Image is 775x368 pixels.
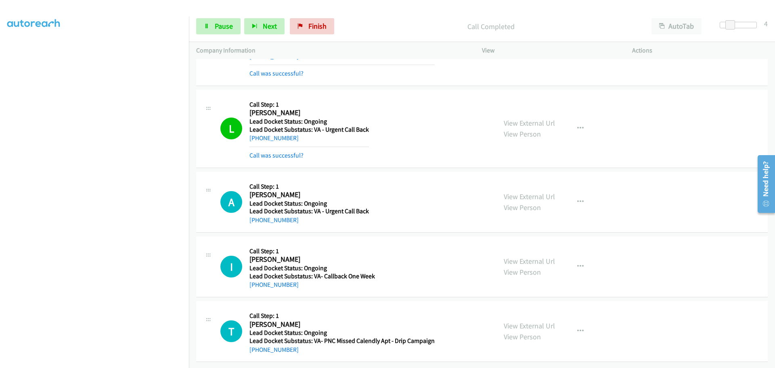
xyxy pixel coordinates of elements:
a: View Person [504,129,541,139]
span: Pause [215,21,233,31]
div: 4 [764,18,768,29]
a: [PHONE_NUMBER] [249,346,299,353]
div: The call is yet to be attempted [220,256,242,278]
a: View Person [504,332,541,341]
a: [PHONE_NUMBER] [249,216,299,224]
h2: [PERSON_NAME] [249,320,435,329]
a: View Person [504,267,541,277]
iframe: Resource Center [752,152,775,216]
p: View [482,46,618,55]
h5: Call Step: 1 [249,247,375,255]
h5: Call Step: 1 [249,183,369,191]
h2: [PERSON_NAME] [249,255,375,264]
h5: Lead Docket Status: Ongoing [249,118,369,126]
p: Call Completed [345,21,637,32]
h5: Call Step: 1 [249,312,435,320]
p: Company Information [196,46,467,55]
div: The call is yet to be attempted [220,320,242,342]
h5: Lead Docket Status: Ongoing [249,264,375,272]
h5: Lead Docket Substatus: VA- PNC Missed Calendly Apt - Drip Campaign [249,337,435,345]
h5: Lead Docket Substatus: VA - Urgent Call Back [249,126,369,134]
a: Finish [290,18,334,34]
a: View External Url [504,321,555,330]
h1: A [220,191,242,213]
a: Call was successful? [249,69,304,77]
h5: Lead Docket Substatus: VA- Callback One Week [249,272,375,280]
h2: [PERSON_NAME] [249,108,369,118]
span: Next [263,21,277,31]
a: View External Url [504,257,555,266]
div: The call is yet to be attempted [220,191,242,213]
h5: Lead Docket Status: Ongoing [249,200,369,208]
span: Finish [308,21,327,31]
h1: I [220,256,242,278]
a: [PHONE_NUMBER] [249,53,299,60]
a: [PHONE_NUMBER] [249,281,299,288]
a: View External Url [504,118,555,128]
a: View Person [504,203,541,212]
button: AutoTab [651,18,702,34]
h5: Lead Docket Status: Ongoing [249,329,435,337]
button: Next [244,18,285,34]
p: Actions [632,46,768,55]
a: Pause [196,18,241,34]
a: View External Url [504,192,555,201]
a: [PHONE_NUMBER] [249,134,299,142]
h2: [PERSON_NAME] [249,190,369,200]
h5: Lead Docket Substatus: VA - Urgent Call Back [249,207,369,215]
h1: L [220,118,242,139]
h5: Call Step: 1 [249,101,369,109]
a: Call was successful? [249,151,304,159]
h1: T [220,320,242,342]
